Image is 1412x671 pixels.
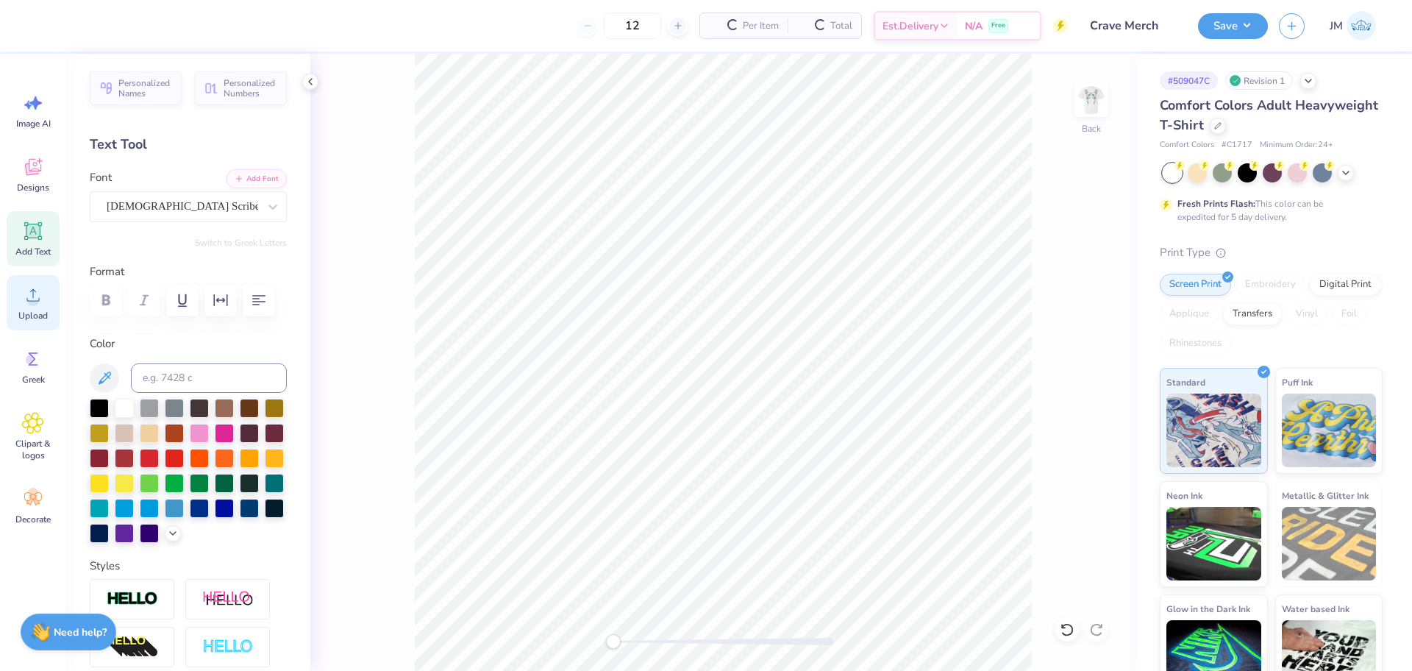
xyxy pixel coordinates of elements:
[195,237,287,249] button: Switch to Greek Letters
[1260,139,1333,152] span: Minimum Order: 24 +
[1225,71,1293,90] div: Revision 1
[1282,601,1349,617] span: Water based Ink
[195,71,287,105] button: Personalized Numbers
[131,363,287,393] input: e.g. 7428 c
[202,590,254,608] img: Shadow
[202,639,254,656] img: Negative Space
[1166,374,1205,390] span: Standard
[743,18,779,34] span: Per Item
[22,374,45,386] span: Greek
[1235,274,1305,296] div: Embroidery
[1177,197,1358,224] div: This color can be expedited for 5 day delivery.
[1166,488,1202,503] span: Neon Ink
[604,13,661,39] input: – –
[606,634,621,649] div: Accessibility label
[16,118,51,129] span: Image AI
[1079,11,1187,40] input: Untitled Design
[1282,507,1377,581] img: Metallic & Glitter Ink
[1077,85,1106,115] img: Back
[965,18,983,34] span: N/A
[1082,122,1101,135] div: Back
[1160,71,1218,90] div: # 509047C
[1347,11,1376,40] img: John Michael Binayas
[1310,274,1381,296] div: Digital Print
[1198,13,1268,39] button: Save
[90,71,182,105] button: Personalized Names
[224,78,278,99] span: Personalized Numbers
[1160,96,1378,134] span: Comfort Colors Adult Heavyweight T-Shirt
[15,514,51,525] span: Decorate
[1160,244,1383,261] div: Print Type
[1166,601,1250,617] span: Glow in the Dark Ink
[15,246,51,258] span: Add Text
[1166,394,1261,467] img: Standard
[18,310,48,322] span: Upload
[1332,303,1366,325] div: Foil
[991,21,1005,31] span: Free
[1160,274,1231,296] div: Screen Print
[90,335,287,352] label: Color
[1223,303,1282,325] div: Transfers
[107,636,158,659] img: 3D Illusion
[17,182,49,194] span: Designs
[1323,11,1383,40] a: JM
[830,18,852,34] span: Total
[227,169,287,188] button: Add Font
[54,625,107,639] strong: Need help?
[1160,303,1219,325] div: Applique
[1282,488,1369,503] span: Metallic & Glitter Ink
[1286,303,1327,325] div: Vinyl
[1330,18,1343,35] span: JM
[90,263,287,280] label: Format
[883,18,938,34] span: Est. Delivery
[107,591,158,608] img: Stroke
[118,78,173,99] span: Personalized Names
[1282,374,1313,390] span: Puff Ink
[1166,507,1261,581] img: Neon Ink
[1160,139,1214,152] span: Comfort Colors
[90,135,287,155] div: Text Tool
[1222,139,1252,152] span: # C1717
[1177,198,1255,210] strong: Fresh Prints Flash:
[1160,333,1231,355] div: Rhinestones
[90,169,112,186] label: Font
[9,438,57,461] span: Clipart & logos
[1282,394,1377,467] img: Puff Ink
[90,558,120,575] label: Styles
